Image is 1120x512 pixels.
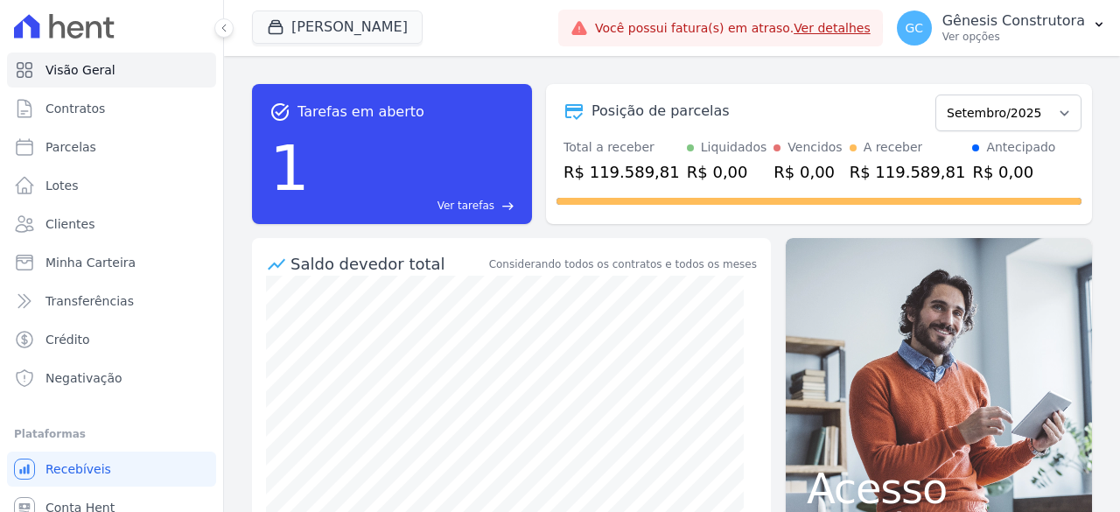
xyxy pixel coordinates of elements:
span: Visão Geral [45,61,115,79]
span: Minha Carteira [45,254,136,271]
a: Minha Carteira [7,245,216,280]
span: Clientes [45,215,94,233]
a: Contratos [7,91,216,126]
span: GC [905,22,923,34]
div: R$ 0,00 [773,160,842,184]
div: R$ 0,00 [972,160,1055,184]
span: Negativação [45,369,122,387]
div: A receber [864,138,923,157]
a: Ver tarefas east [317,198,514,214]
span: Acesso [807,467,1071,509]
div: R$ 0,00 [687,160,767,184]
a: Lotes [7,168,216,203]
span: Ver tarefas [437,198,494,214]
a: Clientes [7,207,216,242]
span: Recebíveis [45,460,111,478]
span: Crédito [45,331,90,348]
div: Vencidos [787,138,842,157]
div: Saldo devedor total [290,252,486,276]
div: 1 [269,123,310,214]
div: Liquidados [701,138,767,157]
a: Ver detalhes [794,21,871,35]
span: Lotes [45,177,79,194]
span: task_alt [269,102,290,123]
span: east [501,200,514,213]
span: Parcelas [45,138,96,156]
div: R$ 119.589,81 [563,160,680,184]
div: Posição de parcelas [591,101,730,122]
p: Ver opções [942,30,1085,44]
p: Gênesis Construtora [942,12,1085,30]
span: Tarefas em aberto [297,102,424,123]
span: Contratos [45,100,105,117]
a: Crédito [7,322,216,357]
button: GC Gênesis Construtora Ver opções [883,4,1120,53]
div: Plataformas [14,424,209,445]
a: Recebíveis [7,452,216,487]
a: Transferências [7,284,216,319]
a: Negativação [7,361,216,396]
span: Você possui fatura(s) em atraso. [595,19,871,38]
div: Considerando todos os contratos e todos os meses [489,256,757,272]
a: Visão Geral [7,53,216,88]
a: Parcelas [7,130,216,165]
div: R$ 119.589,81 [850,160,966,184]
span: Transferências [45,292,134,310]
button: [PERSON_NAME] [252,11,423,44]
div: Antecipado [986,138,1055,157]
div: Total a receber [563,138,680,157]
